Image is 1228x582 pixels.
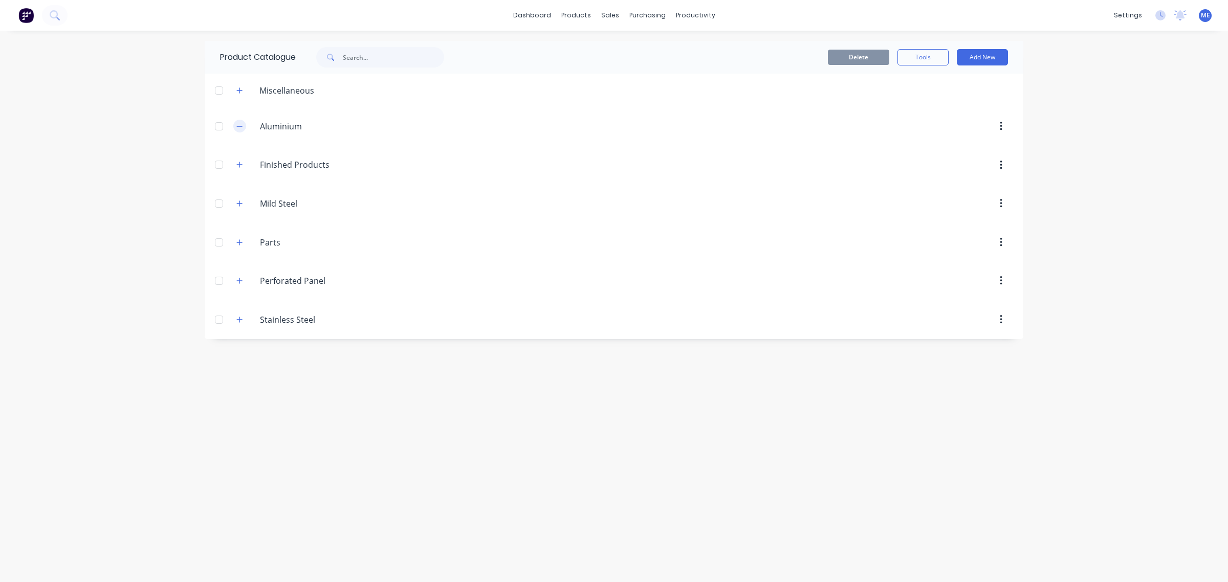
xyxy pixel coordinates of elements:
button: Delete [828,50,889,65]
img: Factory [18,8,34,23]
div: products [556,8,596,23]
button: Tools [897,49,949,65]
input: Enter category name [260,159,382,171]
input: Search... [343,47,444,68]
span: ME [1201,11,1210,20]
div: purchasing [624,8,671,23]
a: dashboard [508,8,556,23]
input: Enter category name [260,275,382,287]
div: Product Catalogue [205,41,296,74]
div: productivity [671,8,720,23]
div: settings [1109,8,1147,23]
div: Miscellaneous [251,84,322,97]
input: Enter category name [260,120,382,132]
input: Enter category name [260,314,382,326]
button: Add New [957,49,1008,65]
div: sales [596,8,624,23]
input: Enter category name [260,236,382,249]
input: Enter category name [260,197,382,210]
